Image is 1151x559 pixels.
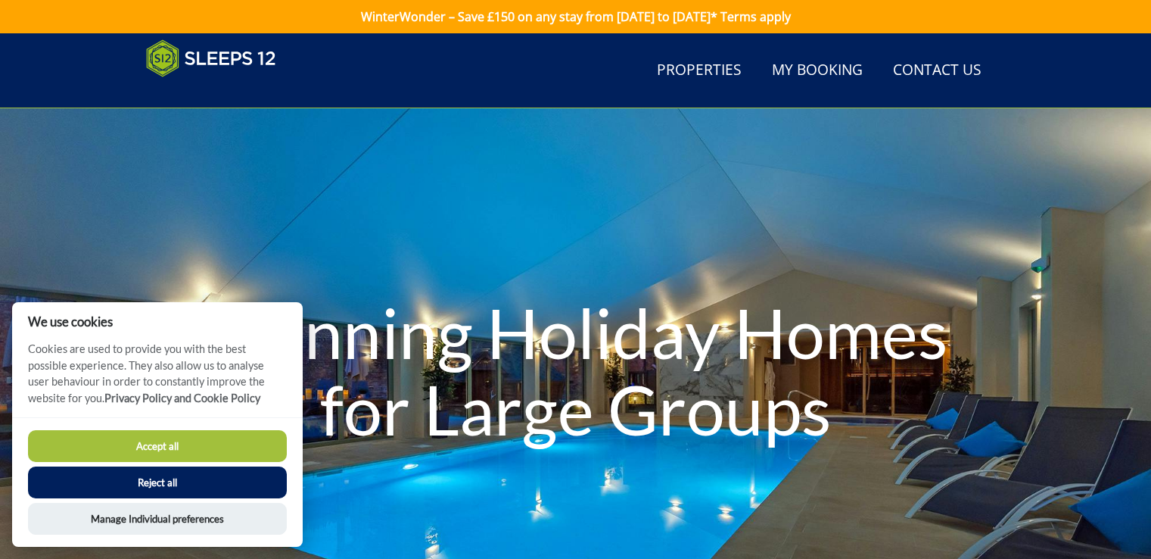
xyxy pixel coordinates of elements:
button: Reject all [28,467,287,498]
a: Privacy Policy and Cookie Policy [104,392,260,404]
a: Properties [651,54,748,88]
a: My Booking [766,54,869,88]
a: Contact Us [887,54,988,88]
h2: We use cookies [12,314,303,329]
img: Sleeps 12 [146,39,276,77]
button: Manage Individual preferences [28,503,287,535]
iframe: Customer reviews powered by Trustpilot [138,86,297,99]
h1: Stunning Holiday Homes for Large Groups [173,264,978,477]
p: Cookies are used to provide you with the best possible experience. They also allow us to analyse ... [12,341,303,417]
button: Accept all [28,430,287,462]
